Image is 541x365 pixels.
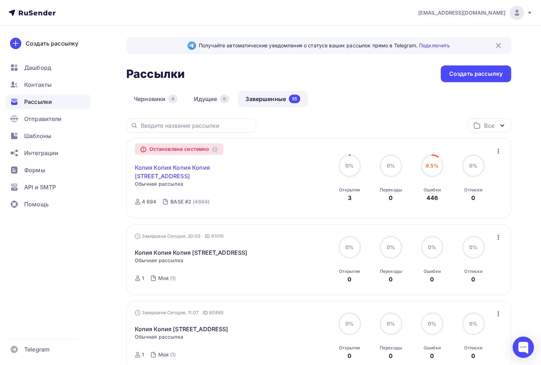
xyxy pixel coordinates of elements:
[380,269,402,274] div: Переходы
[339,187,360,193] div: Открытия
[170,351,176,358] div: (1)
[186,91,237,107] a: Идущие0
[345,244,354,250] span: 0%
[220,95,229,103] div: 0
[135,309,223,316] div: Завершена Сегодня, 11:07
[168,95,177,103] div: 4
[345,321,354,327] span: 0%
[170,198,191,205] div: BASE #2
[430,275,434,284] div: 0
[24,80,52,89] span: Контакты
[380,345,402,351] div: Переходы
[135,180,183,187] span: Обычная рассылка
[24,200,49,208] span: Помощь
[199,42,450,49] span: Получайте автоматические уведомления о статусе ваших рассылок прямо в Telegram.
[428,244,436,250] span: 0%
[389,351,393,360] div: 0
[471,194,475,202] div: 0
[142,198,157,205] div: 4 694
[135,163,257,180] a: Копия Копия Копия Копия [STREET_ADDRESS]
[389,275,393,284] div: 0
[158,349,177,360] a: Моя (1)
[387,163,395,169] span: 0%
[26,39,78,48] div: Создать рассылку
[449,70,503,78] div: Создать рассылку
[24,183,56,191] span: API и SMTP
[193,198,209,205] div: (4694)
[418,6,532,20] a: [EMAIL_ADDRESS][DOMAIN_NAME]
[6,60,90,75] a: Дашборд
[6,129,90,143] a: Шаблоны
[469,244,477,250] span: 0%
[135,333,183,340] span: Обычная рассылка
[464,187,482,193] div: Отписки
[135,143,224,155] div: Остановлена системно
[158,273,177,284] a: Моя (1)
[135,248,248,257] a: Копия Копия Копия [STREET_ADDRESS]
[205,233,210,240] span: ID
[6,95,90,109] a: Рассылки
[430,351,434,360] div: 0
[387,321,395,327] span: 0%
[380,187,402,193] div: Переходы
[469,163,477,169] span: 0%
[471,351,475,360] div: 0
[424,269,441,274] div: Ошибки
[6,163,90,177] a: Формы
[419,42,450,48] a: Подключить
[238,91,308,107] a: Завершенные55
[24,97,52,106] span: Рассылки
[426,194,438,202] div: 446
[209,309,223,316] span: 60895
[126,91,185,107] a: Черновики4
[345,163,354,169] span: 0%
[424,187,441,193] div: Ошибки
[418,9,505,16] span: [EMAIL_ADDRESS][DOMAIN_NAME]
[348,275,351,284] div: 0
[24,63,51,72] span: Дашборд
[203,309,208,316] span: ID
[211,233,224,240] span: 61010
[339,269,360,274] div: Открытия
[471,275,475,284] div: 0
[464,345,482,351] div: Отписки
[468,118,511,132] button: Все
[24,115,62,123] span: Отправители
[158,351,169,358] div: Моя
[348,194,351,202] div: 3
[464,269,482,274] div: Отписки
[170,275,176,282] div: (1)
[484,121,494,130] div: Все
[126,67,185,81] h2: Рассылки
[142,351,144,358] div: 1
[158,275,169,282] div: Моя
[187,41,196,50] img: Telegram
[142,275,144,282] div: 1
[135,233,224,240] div: Завершена Сегодня, 20:03
[6,112,90,126] a: Отправители
[387,244,395,250] span: 0%
[135,257,183,264] span: Обычная рассылка
[289,95,300,103] div: 55
[389,194,393,202] div: 0
[348,351,351,360] div: 0
[170,196,210,207] a: BASE #2 (4694)
[6,78,90,92] a: Контакты
[24,166,45,174] span: Формы
[339,345,360,351] div: Открытия
[24,132,51,140] span: Шаблоны
[135,325,228,333] a: Копия Копия [STREET_ADDRESS]
[141,122,252,129] input: Введите название рассылки
[24,149,58,157] span: Интеграции
[425,163,439,169] span: 9.5%
[424,345,441,351] div: Ошибки
[24,345,49,354] span: Telegram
